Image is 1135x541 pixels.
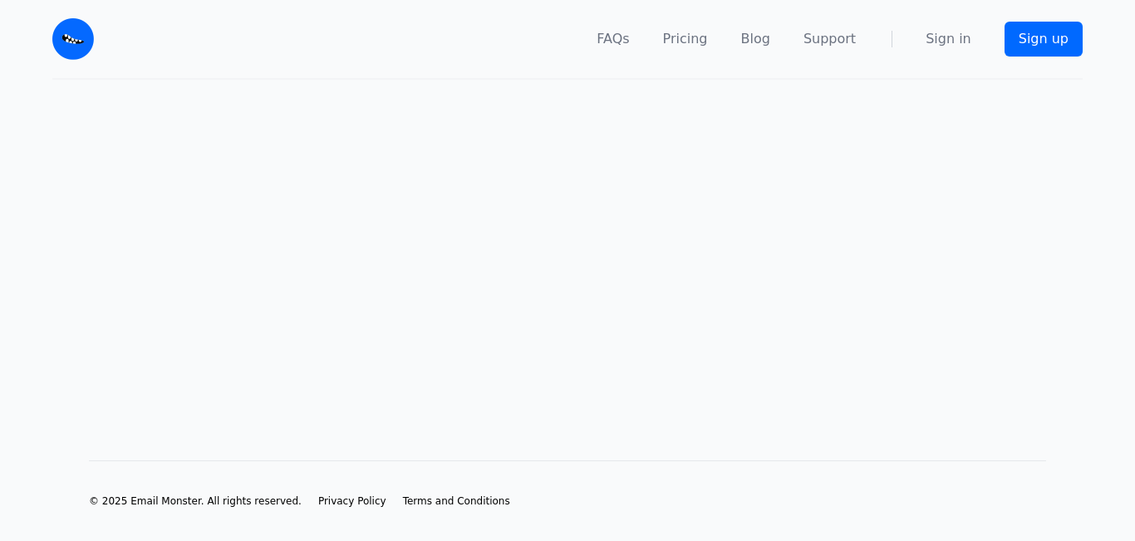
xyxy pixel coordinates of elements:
[52,18,94,60] img: Email Monster
[597,29,629,49] a: FAQs
[926,29,971,49] a: Sign in
[663,29,708,49] a: Pricing
[803,29,856,49] a: Support
[318,495,386,507] span: Privacy Policy
[318,494,386,508] a: Privacy Policy
[741,29,770,49] a: Blog
[1005,22,1083,57] a: Sign up
[89,494,302,508] li: © 2025 Email Monster. All rights reserved.
[403,495,510,507] span: Terms and Conditions
[403,494,510,508] a: Terms and Conditions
